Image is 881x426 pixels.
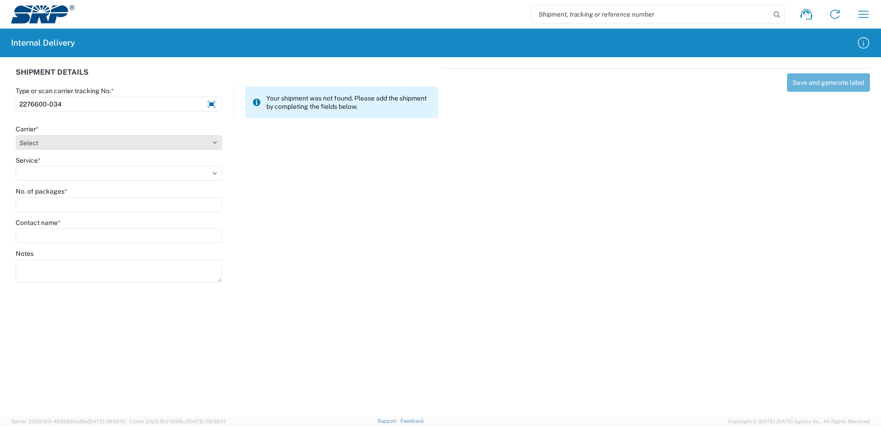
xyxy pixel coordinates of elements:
input: Shipment, tracking or reference number [532,6,770,23]
label: Carrier [16,125,39,133]
span: [DATE] 09:50:51 [88,419,125,424]
div: SHIPMENT DETAILS [16,68,438,87]
span: Copyright © [DATE]-[DATE] Agistix Inc., All Rights Reserved [728,417,870,426]
span: Server: 2025.19.0-49328d0a35e [11,419,125,424]
label: Service [16,156,41,165]
label: Type or scan carrier tracking No. [16,87,114,95]
span: Client: 2025.19.0-129fbcf [129,419,225,424]
label: Contact name [16,219,60,227]
h2: Internal Delivery [11,37,75,48]
span: [DATE] 09:39:01 [188,419,225,424]
a: Feedback [400,418,424,424]
a: Support [377,418,400,424]
img: srp [11,5,75,24]
label: No. of packages [16,187,67,195]
label: Notes [16,249,34,258]
span: Your shipment was not found. Please add the shipment by completing the fields below. [266,94,431,111]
